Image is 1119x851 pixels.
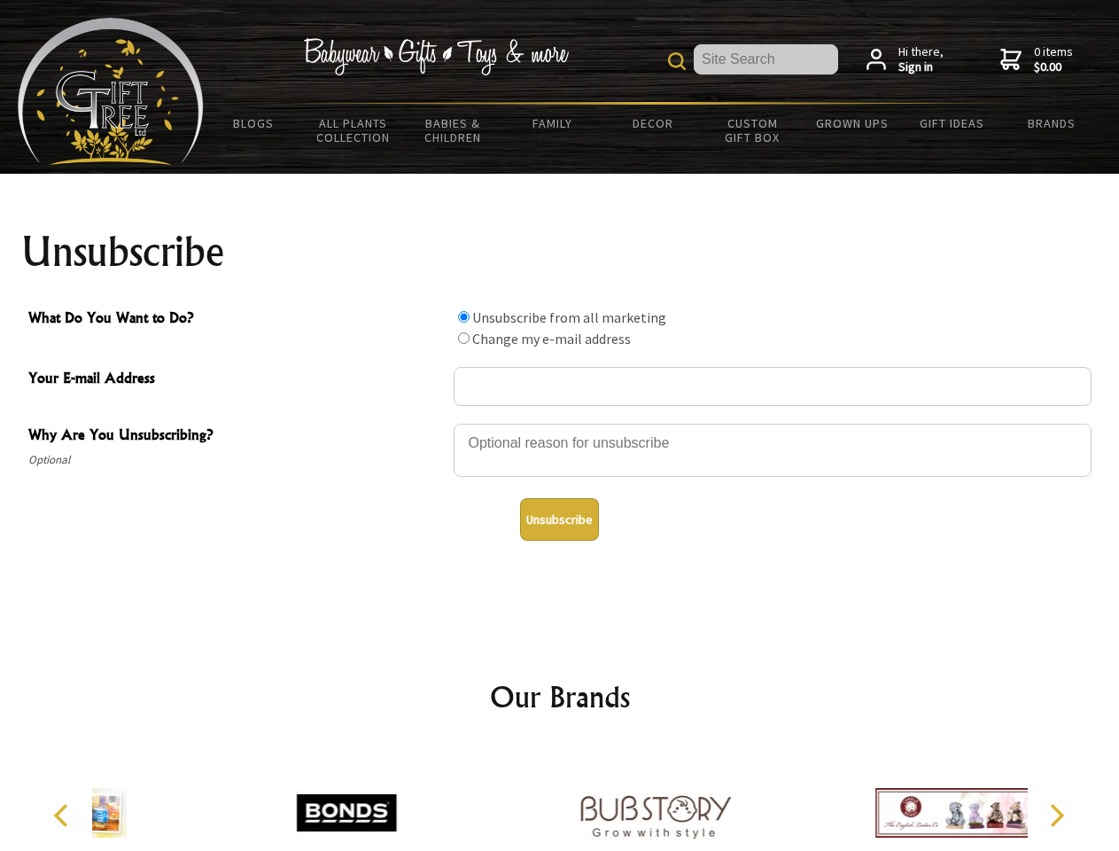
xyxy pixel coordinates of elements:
button: Previous [44,796,83,835]
label: Change my e-mail address [472,330,631,347]
a: BLOGS [204,105,304,142]
button: Next [1037,796,1076,835]
a: Decor [602,105,703,142]
a: 0 items$0.00 [1000,44,1073,75]
a: All Plants Collection [304,105,404,156]
img: Babywear - Gifts - Toys & more [303,38,569,75]
label: Unsubscribe from all marketing [472,308,666,326]
a: Custom Gift Box [703,105,803,156]
a: Hi there,Sign in [866,44,944,75]
input: Your E-mail Address [454,367,1092,406]
strong: Sign in [898,59,944,75]
textarea: Why Are You Unsubscribing? [454,424,1092,477]
img: product search [668,52,686,70]
strong: $0.00 [1034,59,1073,75]
span: Hi there, [898,44,944,75]
span: What Do You Want to Do? [28,307,445,332]
a: Babies & Children [403,105,503,156]
input: What Do You Want to Do? [458,311,470,323]
span: Why Are You Unsubscribing? [28,424,445,449]
a: Gift Ideas [902,105,1002,142]
span: 0 items [1034,43,1073,75]
a: Family [503,105,603,142]
a: Grown Ups [802,105,902,142]
input: What Do You Want to Do? [458,332,470,344]
h1: Unsubscribe [21,230,1099,273]
img: Babyware - Gifts - Toys and more... [18,18,204,165]
a: Brands [1002,105,1102,142]
span: Your E-mail Address [28,367,445,393]
span: Optional [28,449,445,471]
button: Unsubscribe [520,498,599,541]
h2: Our Brands [35,675,1084,718]
input: Site Search [694,44,838,74]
